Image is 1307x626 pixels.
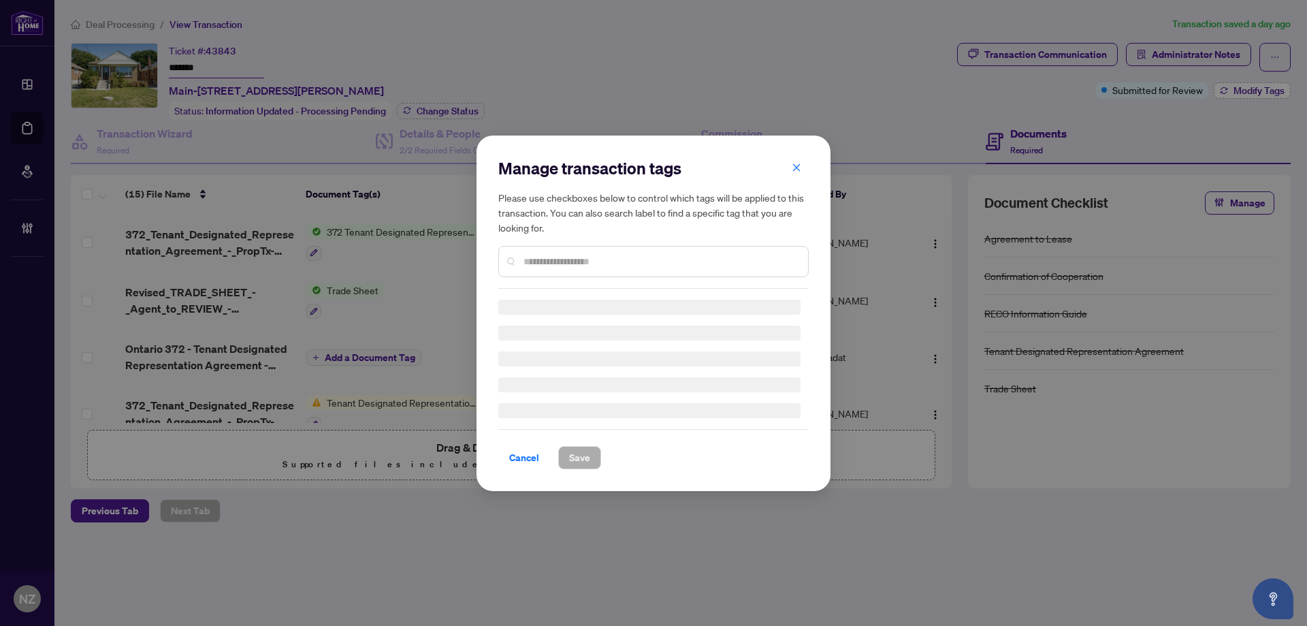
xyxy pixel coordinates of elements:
span: close [792,162,801,172]
h5: Please use checkboxes below to control which tags will be applied to this transaction. You can al... [498,190,809,235]
h2: Manage transaction tags [498,157,809,179]
span: Cancel [509,447,539,469]
button: Open asap [1253,578,1293,619]
button: Cancel [498,446,550,469]
button: Save [558,446,601,469]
